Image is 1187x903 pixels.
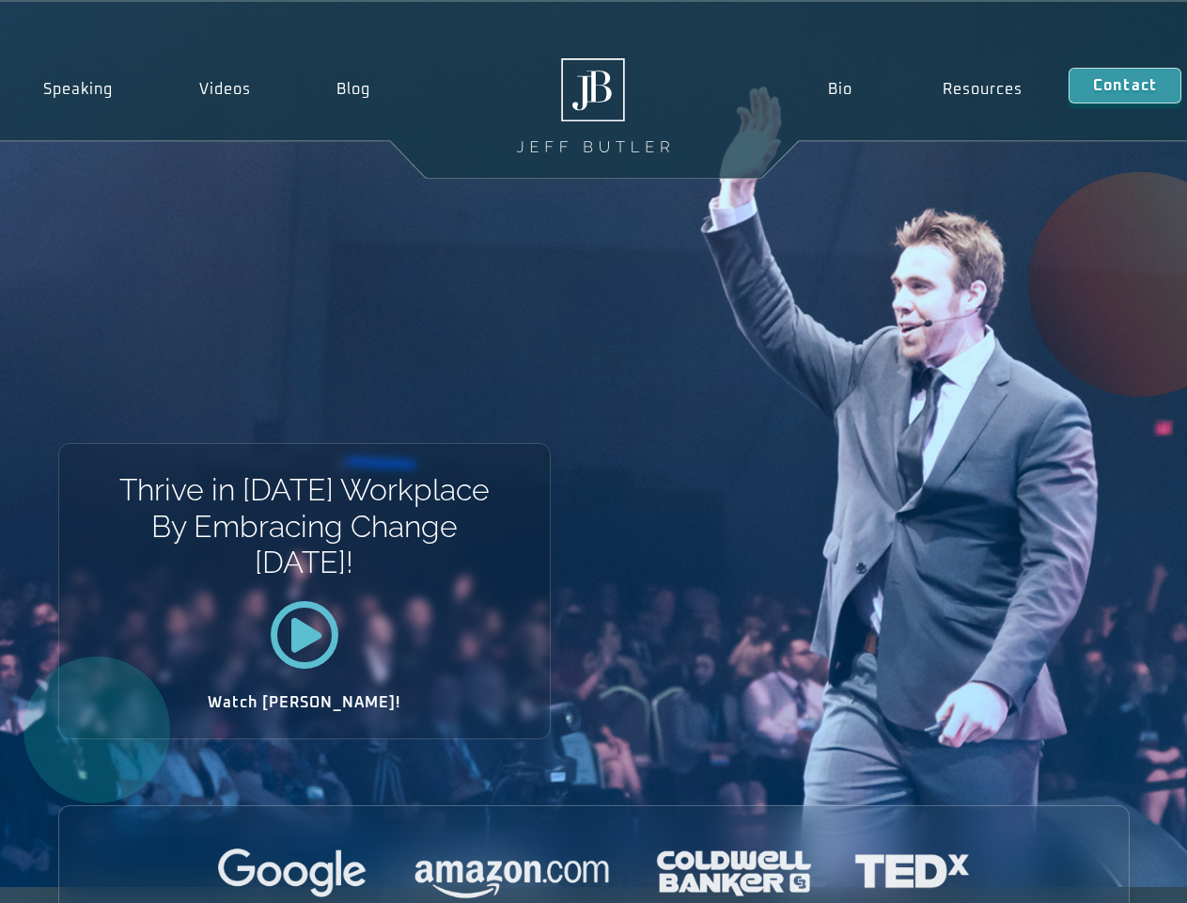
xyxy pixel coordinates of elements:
span: Contact [1093,78,1157,93]
a: Contact [1069,68,1181,103]
h2: Watch [PERSON_NAME]! [125,695,484,710]
a: Resources [898,68,1069,111]
a: Videos [156,68,294,111]
a: Blog [293,68,414,111]
nav: Menu [782,68,1068,111]
h1: Thrive in [DATE] Workplace By Embracing Change [DATE]! [117,472,491,580]
a: Bio [782,68,898,111]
